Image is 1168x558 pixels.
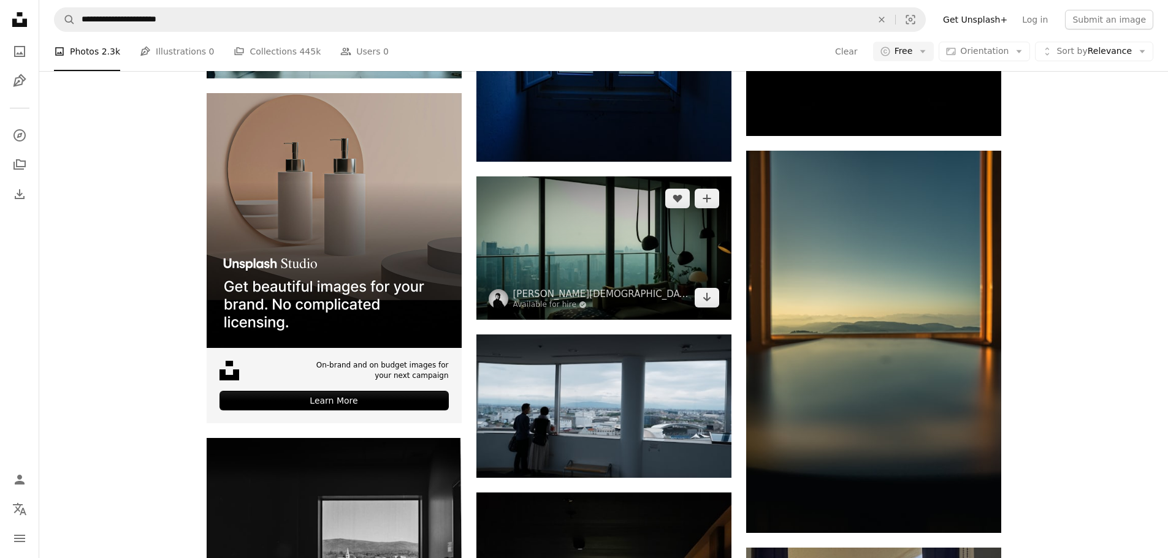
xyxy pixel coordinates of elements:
[55,8,75,31] button: Search Unsplash
[489,289,508,309] img: Go to David Kristianto's profile
[1056,45,1132,58] span: Relevance
[476,334,731,478] img: Two people look out at city skyline from window.
[7,69,32,93] a: Illustrations
[7,526,32,551] button: Menu
[513,300,690,310] a: Available for hire
[1056,46,1087,56] span: Sort by
[936,10,1015,29] a: Get Unsplash+
[1035,42,1153,61] button: Sort byRelevance
[513,288,690,300] a: [PERSON_NAME][DEMOGRAPHIC_DATA]
[896,8,925,31] button: Visual search
[207,93,462,348] img: file-1715714113747-b8b0561c490eimage
[340,32,389,71] a: Users 0
[209,45,215,58] span: 0
[207,93,462,423] a: On-brand and on budget images for your next campaignLearn More
[7,7,32,34] a: Home — Unsplash
[834,42,858,61] button: Clear
[746,336,1001,347] a: an open window with a view of the sky
[140,32,214,71] a: Illustrations 0
[234,32,321,71] a: Collections 445k
[299,45,321,58] span: 445k
[7,182,32,206] a: Download History
[476,176,731,320] img: Modern living room with city view on a foggy day
[7,153,32,177] a: Collections
[7,467,32,492] a: Log in / Sign up
[939,42,1030,61] button: Orientation
[695,189,719,208] button: Add to Collection
[308,360,449,381] span: On-brand and on budget images for your next campaign
[219,361,239,380] img: file-1631678316303-ed18b8b5cb9cimage
[895,45,913,58] span: Free
[868,8,895,31] button: Clear
[7,123,32,148] a: Explore
[665,189,690,208] button: Like
[383,45,389,58] span: 0
[1065,10,1153,29] button: Submit an image
[476,243,731,254] a: Modern living room with city view on a foggy day
[476,400,731,411] a: Two people look out at city skyline from window.
[219,391,449,410] div: Learn More
[7,497,32,521] button: Language
[873,42,934,61] button: Free
[1015,10,1055,29] a: Log in
[695,288,719,307] a: Download
[7,39,32,64] a: Photos
[960,46,1009,56] span: Orientation
[54,7,926,32] form: Find visuals sitewide
[746,151,1001,533] img: an open window with a view of the sky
